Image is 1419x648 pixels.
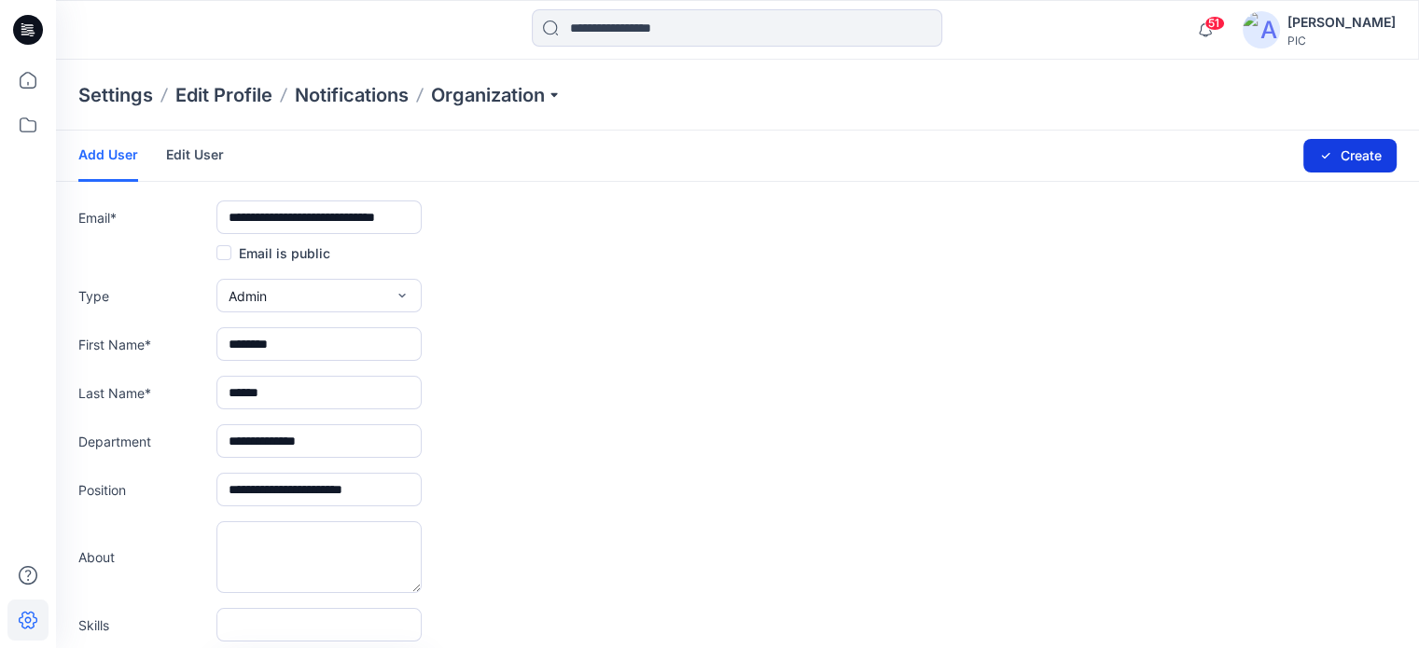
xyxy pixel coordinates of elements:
label: Department [78,432,209,451]
a: Notifications [295,82,409,108]
a: Add User [78,131,138,182]
a: Edit Profile [175,82,272,108]
img: avatar [1243,11,1280,48]
label: Position [78,480,209,500]
button: Create [1303,139,1397,172]
label: Type [78,286,209,306]
label: About [78,547,209,567]
p: Settings [78,82,153,108]
label: Skills [78,615,209,635]
span: Admin [229,286,267,306]
label: First Name [78,335,209,354]
div: [PERSON_NAME] [1287,11,1396,34]
label: Email [78,208,209,227]
button: Admin [216,279,422,312]
label: Last Name [78,383,209,403]
a: Edit User [166,131,224,179]
label: Email is public [216,241,330,264]
span: 51 [1204,16,1225,31]
div: PIC [1287,34,1396,48]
